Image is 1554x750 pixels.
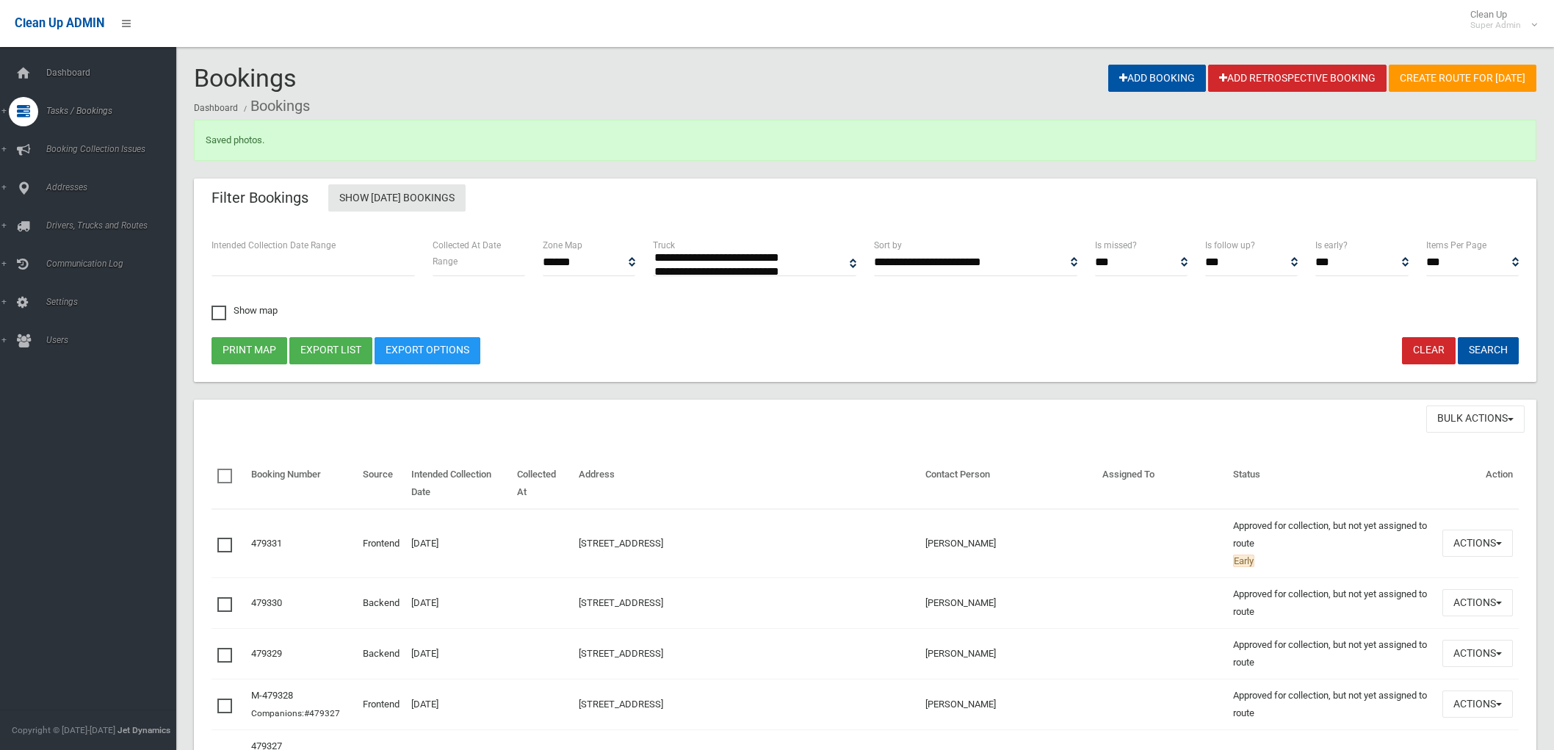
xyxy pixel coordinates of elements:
a: Clear [1402,337,1456,364]
td: Approved for collection, but not yet assigned to route [1227,679,1436,729]
small: Super Admin [1470,20,1521,31]
span: Tasks / Bookings [42,106,189,116]
a: #479327 [304,708,340,718]
strong: Jet Dynamics [118,725,170,735]
a: Create route for [DATE] [1389,65,1536,92]
span: Bookings [194,63,297,93]
td: [DATE] [405,577,512,628]
th: Booking Number [245,458,357,509]
span: Settings [42,297,189,307]
a: [STREET_ADDRESS] [579,538,663,549]
th: Source [357,458,405,509]
label: Truck [653,237,675,253]
button: Bulk Actions [1426,405,1525,433]
td: Frontend [357,509,405,578]
li: Bookings [240,93,310,120]
button: Print map [212,337,287,364]
span: Clean Up [1463,9,1536,31]
button: Actions [1442,690,1513,718]
button: Actions [1442,530,1513,557]
th: Address [573,458,919,509]
td: [DATE] [405,628,512,679]
a: [STREET_ADDRESS] [579,648,663,659]
a: Export Options [375,337,480,364]
td: Backend [357,628,405,679]
header: Filter Bookings [194,184,326,212]
span: Booking Collection Issues [42,144,189,154]
span: Dashboard [42,68,189,78]
span: Show map [212,306,278,315]
td: [PERSON_NAME] [919,679,1096,729]
td: Approved for collection, but not yet assigned to route [1227,577,1436,628]
a: [STREET_ADDRESS] [579,597,663,608]
td: Backend [357,577,405,628]
a: 479331 [251,538,282,549]
small: Companions: [251,708,342,718]
th: Status [1227,458,1436,509]
button: Export list [289,337,372,364]
th: Action [1436,458,1519,509]
a: [STREET_ADDRESS] [579,699,663,710]
td: [PERSON_NAME] [919,577,1096,628]
div: Saved photos. [194,120,1536,161]
th: Collected At [511,458,572,509]
a: Dashboard [194,103,238,113]
span: Addresses [42,182,189,192]
td: [DATE] [405,509,512,578]
td: [DATE] [405,679,512,729]
th: Assigned To [1096,458,1227,509]
span: Copyright © [DATE]-[DATE] [12,725,115,735]
span: Drivers, Trucks and Routes [42,220,189,231]
td: [PERSON_NAME] [919,509,1096,578]
a: Add Retrospective Booking [1208,65,1387,92]
td: Approved for collection, but not yet assigned to route [1227,628,1436,679]
button: Search [1458,337,1519,364]
span: Clean Up ADMIN [15,16,104,30]
a: 479330 [251,597,282,608]
button: Actions [1442,640,1513,667]
span: Users [42,335,189,345]
span: Communication Log [42,259,189,269]
span: Early [1233,555,1254,567]
th: Contact Person [919,458,1096,509]
button: Actions [1442,589,1513,616]
a: M-479328 [251,690,293,701]
td: Frontend [357,679,405,729]
td: Approved for collection, but not yet assigned to route [1227,509,1436,578]
th: Intended Collection Date [405,458,512,509]
a: Show [DATE] Bookings [328,184,466,212]
a: Add Booking [1108,65,1206,92]
td: [PERSON_NAME] [919,628,1096,679]
a: 479329 [251,648,282,659]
